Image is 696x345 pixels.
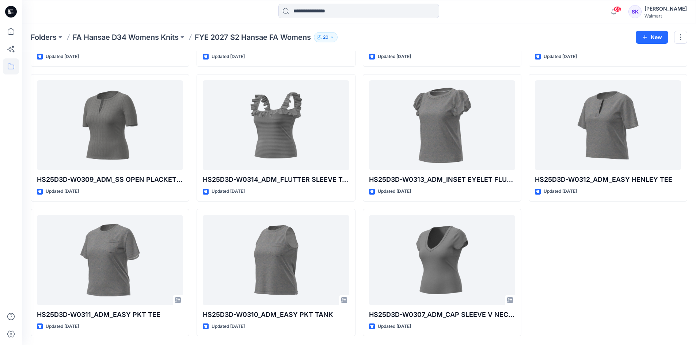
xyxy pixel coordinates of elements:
button: 20 [314,32,338,42]
p: FYE 2027 S2 Hansae FA Womens [195,32,311,42]
p: Updated [DATE] [212,188,245,195]
p: HS25D3D-W0312_ADM_EASY HENLEY TEE [535,175,681,185]
p: Updated [DATE] [46,53,79,61]
a: HS25D3D-W0310_ADM_EASY PKT TANK [203,215,349,305]
p: Updated [DATE] [544,53,577,61]
button: New [636,31,668,44]
p: Updated [DATE] [378,323,411,330]
p: Updated [DATE] [46,188,79,195]
div: Walmart [644,13,687,19]
p: HS25D3D-W0310_ADM_EASY PKT TANK [203,310,349,320]
p: HS25D3D-W0313_ADM_INSET EYELET FLUTTER SLEEVE TOP [369,175,515,185]
a: Folders [31,32,57,42]
p: Updated [DATE] [544,188,577,195]
a: HS25D3D-W0313_ADM_INSET EYELET FLUTTER SLEEVE TOP [369,80,515,170]
p: HS25D3D-W0314_ADM_FLUTTER SLEEVE TANK [203,175,349,185]
p: Updated [DATE] [46,323,79,330]
span: 69 [613,6,621,12]
p: HS25D3D-W0311_ADM_EASY PKT TEE [37,310,183,320]
p: Updated [DATE] [378,188,411,195]
a: HS25D3D-W0307_ADM_CAP SLEEVE V NECK TEE [369,215,515,305]
p: Updated [DATE] [212,53,245,61]
p: HS25D3D-W0307_ADM_CAP SLEEVE V NECK TEE [369,310,515,320]
a: FA Hansae D34 Womens Knits [73,32,179,42]
a: HS25D3D-W0312_ADM_EASY HENLEY TEE [535,80,681,170]
p: Updated [DATE] [378,53,411,61]
p: Updated [DATE] [212,323,245,330]
div: SK [628,5,642,18]
a: HS25D3D-W0314_ADM_FLUTTER SLEEVE TANK [203,80,349,170]
a: HS25D3D-W0311_ADM_EASY PKT TEE [37,215,183,305]
a: HS25D3D-W0309_ADM_SS OPEN PLACKET TOP [37,80,183,170]
p: 20 [323,33,328,41]
p: HS25D3D-W0309_ADM_SS OPEN PLACKET TOP [37,175,183,185]
div: [PERSON_NAME] [644,4,687,13]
